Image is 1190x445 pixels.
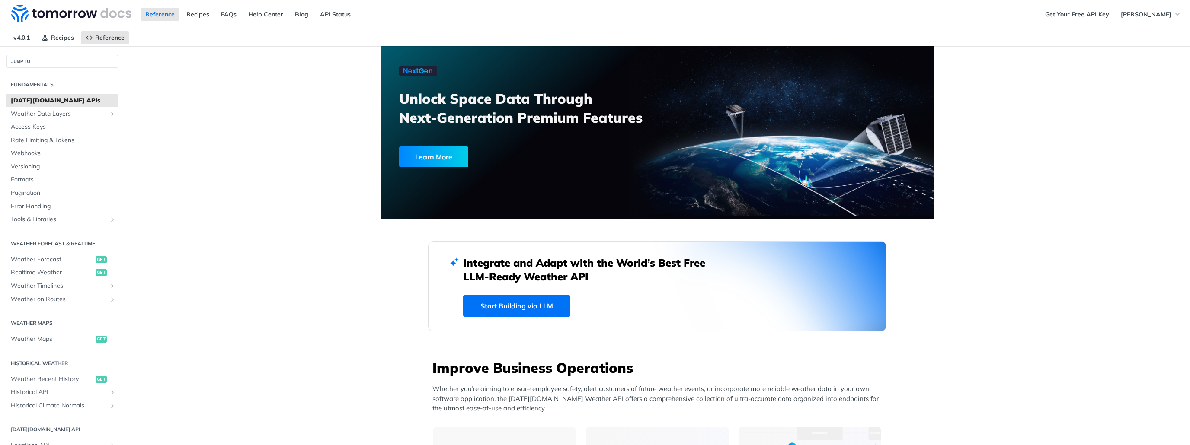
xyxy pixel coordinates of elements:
span: Formats [11,175,116,184]
button: Show subpages for Tools & Libraries [109,216,116,223]
a: Formats [6,173,118,186]
a: [DATE][DOMAIN_NAME] APIs [6,94,118,107]
a: Versioning [6,160,118,173]
h2: Integrate and Adapt with the World’s Best Free LLM-Ready Weather API [463,256,718,283]
span: Rate Limiting & Tokens [11,136,116,145]
span: Pagination [11,189,116,197]
a: Weather Data LayersShow subpages for Weather Data Layers [6,108,118,121]
span: Webhooks [11,149,116,158]
h3: Unlock Space Data Through Next-Generation Premium Features [399,89,667,127]
span: Weather Recent History [11,375,93,384]
div: Learn More [399,146,468,167]
span: Weather Data Layers [11,110,107,118]
h3: Improve Business Operations [432,358,886,377]
a: Realtime Weatherget [6,266,118,279]
button: Show subpages for Historical Climate Normals [109,402,116,409]
a: Get Your Free API Key [1040,8,1114,21]
a: API Status [315,8,355,21]
button: Show subpages for Historical API [109,389,116,396]
h2: [DATE][DOMAIN_NAME] API [6,426,118,433]
span: Historical Climate Normals [11,401,107,410]
span: Weather Timelines [11,282,107,290]
a: Weather TimelinesShow subpages for Weather Timelines [6,280,118,292]
a: Access Keys [6,121,118,133]
span: Recipes [51,34,74,41]
span: get [96,269,107,276]
button: Show subpages for Weather on Routes [109,296,116,303]
span: Versioning [11,162,116,171]
span: get [96,376,107,383]
a: Reference [81,31,129,44]
a: Webhooks [6,147,118,160]
span: [DATE][DOMAIN_NAME] APIs [11,96,116,105]
a: Recipes [37,31,79,44]
a: FAQs [216,8,241,21]
a: Rate Limiting & Tokens [6,134,118,147]
span: [PERSON_NAME] [1121,10,1171,18]
span: Access Keys [11,123,116,131]
a: Help Center [243,8,288,21]
span: get [96,256,107,263]
span: Reference [95,34,125,41]
span: Historical API [11,388,107,397]
a: Weather Mapsget [6,333,118,346]
a: Learn More [399,146,613,167]
a: Start Building via LLM [463,295,570,317]
button: Show subpages for Weather Timelines [109,283,116,289]
button: [PERSON_NAME] [1116,8,1186,21]
span: Tools & Libraries [11,215,107,224]
a: Tools & LibrariesShow subpages for Tools & Libraries [6,213,118,226]
span: get [96,336,107,343]
h2: Fundamentals [6,81,118,89]
span: v4.0.1 [9,31,35,44]
button: JUMP TO [6,55,118,68]
a: Reference [141,8,179,21]
a: Blog [290,8,313,21]
a: Historical APIShow subpages for Historical API [6,386,118,399]
button: Show subpages for Weather Data Layers [109,111,116,118]
a: Weather Forecastget [6,253,118,266]
span: Weather Maps [11,335,93,343]
h2: Weather Maps [6,319,118,327]
span: Weather on Routes [11,295,107,304]
a: Pagination [6,187,118,200]
img: Tomorrow.io Weather API Docs [11,5,131,22]
h2: Weather Forecast & realtime [6,240,118,248]
h2: Historical Weather [6,359,118,367]
a: Recipes [182,8,214,21]
a: Error Handling [6,200,118,213]
img: NextGen [399,66,437,76]
a: Weather on RoutesShow subpages for Weather on Routes [6,293,118,306]
p: Whether you’re aiming to ensure employee safety, alert customers of future weather events, or inc... [432,384,886,413]
a: Weather Recent Historyget [6,373,118,386]
span: Weather Forecast [11,255,93,264]
a: Historical Climate NormalsShow subpages for Historical Climate Normals [6,399,118,412]
span: Realtime Weather [11,268,93,277]
span: Error Handling [11,202,116,211]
